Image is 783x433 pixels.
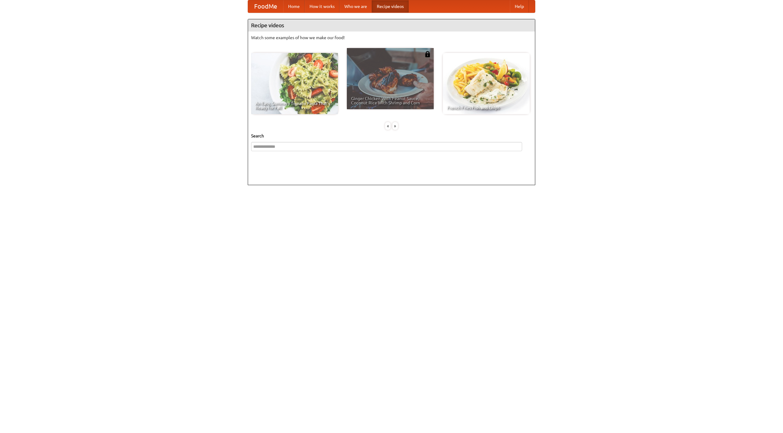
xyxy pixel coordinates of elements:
[447,106,525,110] span: French Fries Fish and Chips
[251,35,532,41] p: Watch some examples of how we make our food!
[340,0,372,13] a: Who we are
[255,101,334,110] span: An Easy, Summery Tomato Pasta That's Ready for Fall
[385,122,391,130] div: «
[248,0,283,13] a: FoodMe
[251,133,532,139] h5: Search
[251,53,338,114] a: An Easy, Summery Tomato Pasta That's Ready for Fall
[372,0,409,13] a: Recipe videos
[443,53,530,114] a: French Fries Fish and Chips
[248,19,535,32] h4: Recipe videos
[425,51,431,57] img: 483408.png
[510,0,529,13] a: Help
[392,122,398,130] div: »
[283,0,305,13] a: Home
[305,0,340,13] a: How it works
